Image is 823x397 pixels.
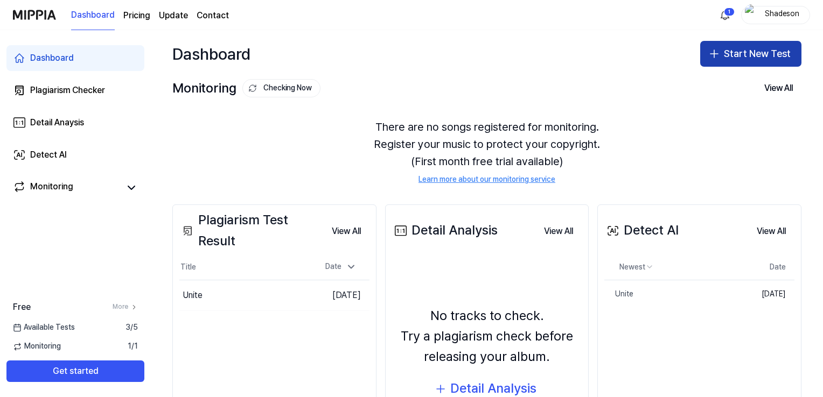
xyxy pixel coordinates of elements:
[535,219,582,242] a: View All
[179,254,312,280] th: Title
[323,221,369,242] button: View All
[13,180,121,195] a: Monitoring
[172,78,320,98] div: Monitoring
[700,41,801,67] button: Start New Test
[535,221,582,242] button: View All
[242,79,320,97] button: Checking Now
[419,174,555,185] a: Learn more about our monitoring service
[6,142,144,168] a: Detect AI
[732,254,794,280] th: Date
[125,322,138,333] span: 3 / 5
[604,280,732,308] a: Unite
[71,1,115,30] a: Dashboard
[13,341,61,352] span: Monitoring
[30,52,74,65] div: Dashboard
[604,220,679,240] div: Detect AI
[6,77,144,103] a: Plagiarism Checker
[30,148,67,161] div: Detect AI
[179,210,323,251] div: Plagiarism Test Result
[183,289,203,302] div: Unite
[719,9,731,22] img: 알림
[761,9,803,20] div: Shadeson
[392,306,582,367] div: No tracks to check. Try a plagiarism check before releasing your album.
[128,341,138,352] span: 1 / 1
[6,110,144,136] a: Detail Anaysis
[716,6,734,24] button: 알림1
[724,8,735,16] div: 1
[323,219,369,242] a: View All
[756,77,801,99] button: View All
[30,180,73,195] div: Monitoring
[321,258,361,275] div: Date
[312,280,369,311] td: [DATE]
[604,289,633,300] div: Unite
[6,360,144,382] button: Get started
[172,105,801,198] div: There are no songs registered for monitoring. Register your music to protect your copyright. (Fir...
[172,41,250,67] div: Dashboard
[745,4,758,26] img: profile
[732,280,794,308] td: [DATE]
[6,45,144,71] a: Dashboard
[159,9,188,22] a: Update
[392,220,498,240] div: Detail Analysis
[13,322,75,333] span: Available Tests
[748,219,794,242] a: View All
[197,9,229,22] a: Contact
[741,6,810,24] button: profileShadeson
[113,302,138,311] a: More
[13,301,31,314] span: Free
[748,221,794,242] button: View All
[30,84,105,97] div: Plagiarism Checker
[123,9,150,22] a: Pricing
[30,116,84,129] div: Detail Anaysis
